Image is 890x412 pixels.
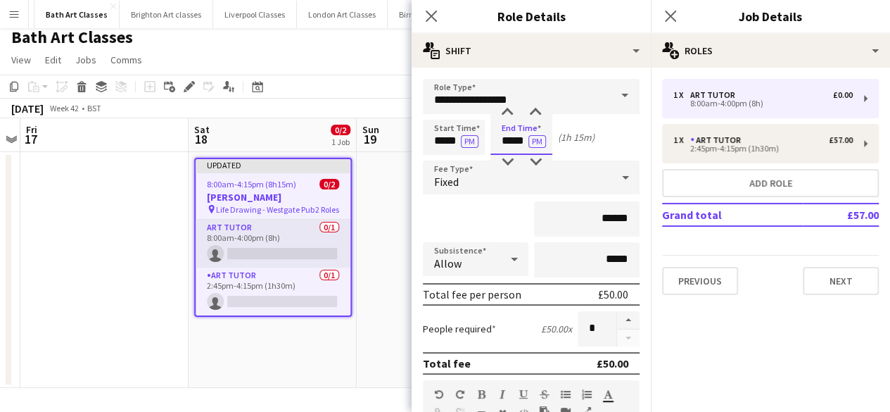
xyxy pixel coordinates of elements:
[673,145,853,152] div: 2:45pm-4:15pm (1h30m)
[331,125,350,135] span: 0/2
[24,131,37,147] span: 17
[26,123,37,136] span: Fri
[519,389,528,400] button: Underline
[412,34,651,68] div: Shift
[497,389,507,400] button: Italic
[11,101,44,116] div: [DATE]
[558,131,595,144] div: (1h 15m)
[362,123,379,136] span: Sun
[597,356,628,370] div: £50.00
[46,103,82,113] span: Week 42
[603,389,613,400] button: Text Color
[192,131,210,147] span: 18
[651,34,890,68] div: Roles
[388,1,485,28] button: Birmingham Classes
[39,51,67,69] a: Edit
[434,175,459,189] span: Fixed
[120,1,213,28] button: Brighton Art classes
[70,51,102,69] a: Jobs
[196,268,350,316] app-card-role: Art Tutor0/12:45pm-4:15pm (1h30m)
[673,100,853,107] div: 8:00am-4:00pm (8h)
[11,54,31,66] span: View
[662,204,803,226] td: Grand total
[455,389,465,400] button: Redo
[617,311,640,330] button: Increase
[690,135,746,145] div: Art Tutor
[196,191,350,204] h3: [PERSON_NAME]
[582,389,592,400] button: Ordered List
[423,323,496,335] label: People required
[598,287,628,301] div: £50.00
[540,389,549,400] button: Strikethrough
[673,135,690,145] div: 1 x
[360,131,379,147] span: 19
[213,1,297,28] button: Liverpool Classes
[87,103,101,113] div: BST
[105,51,148,69] a: Comms
[45,54,61,66] span: Edit
[315,204,339,215] span: 2 Roles
[434,256,462,270] span: Allow
[110,54,142,66] span: Comms
[6,51,37,69] a: View
[829,135,853,145] div: £57.00
[803,204,879,226] td: £57.00
[651,7,890,25] h3: Job Details
[803,267,879,295] button: Next
[297,1,388,28] button: London Art Classes
[34,1,120,28] button: Bath Art Classes
[662,267,738,295] button: Previous
[196,159,350,170] div: Updated
[75,54,96,66] span: Jobs
[476,389,486,400] button: Bold
[673,90,690,100] div: 1 x
[194,158,352,317] app-job-card: Updated8:00am-4:15pm (8h15m)0/2[PERSON_NAME] Life Drawing - Westgate Pub2 RolesArt Tutor0/18:00am...
[412,7,651,25] h3: Role Details
[11,27,133,48] h1: Bath Art Classes
[528,135,546,148] button: PM
[216,204,314,215] span: Life Drawing - Westgate Pub
[207,179,296,189] span: 8:00am-4:15pm (8h15m)
[662,169,879,197] button: Add role
[196,220,350,268] app-card-role: Art Tutor0/18:00am-4:00pm (8h)
[461,135,478,148] button: PM
[423,356,471,370] div: Total fee
[331,137,350,147] div: 1 Job
[561,389,571,400] button: Unordered List
[423,287,521,301] div: Total fee per person
[690,90,741,100] div: Art Tutor
[194,123,210,136] span: Sat
[541,323,572,335] div: £50.00 x
[319,179,339,189] span: 0/2
[434,389,444,400] button: Undo
[833,90,853,100] div: £0.00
